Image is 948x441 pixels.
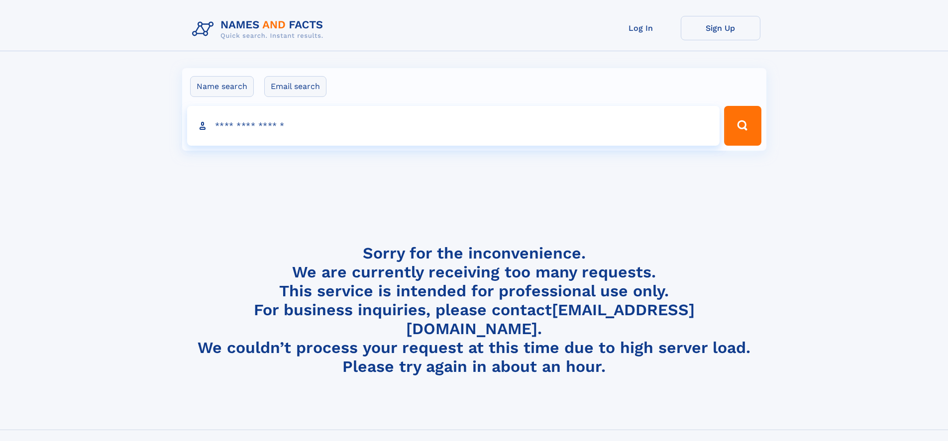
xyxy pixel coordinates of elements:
[187,106,720,146] input: search input
[601,16,681,40] a: Log In
[724,106,761,146] button: Search Button
[681,16,760,40] a: Sign Up
[188,16,331,43] img: Logo Names and Facts
[190,76,254,97] label: Name search
[188,244,760,376] h4: Sorry for the inconvenience. We are currently receiving too many requests. This service is intend...
[406,300,695,338] a: [EMAIL_ADDRESS][DOMAIN_NAME]
[264,76,326,97] label: Email search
